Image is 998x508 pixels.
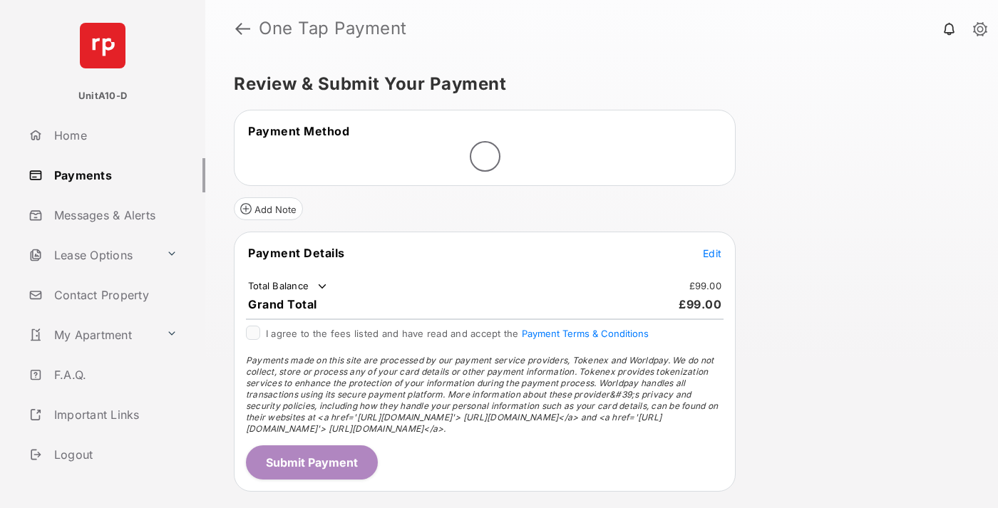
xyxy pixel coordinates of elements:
a: Contact Property [23,278,205,312]
span: £99.00 [679,297,721,311]
span: I agree to the fees listed and have read and accept the [266,328,649,339]
a: Messages & Alerts [23,198,205,232]
td: Total Balance [247,279,329,294]
span: Edit [703,247,721,259]
button: I agree to the fees listed and have read and accept the [522,328,649,339]
button: Submit Payment [246,445,378,480]
a: Important Links [23,398,183,432]
strong: One Tap Payment [259,20,407,37]
a: Payments [23,158,205,192]
p: UnitA10-D [78,89,127,103]
a: F.A.Q. [23,358,205,392]
button: Add Note [234,197,303,220]
h5: Review & Submit Your Payment [234,76,958,93]
a: My Apartment [23,318,160,352]
span: Grand Total [248,297,317,311]
span: Payment Method [248,124,349,138]
span: Payment Details [248,246,345,260]
a: Logout [23,437,205,472]
a: Home [23,118,205,152]
a: Lease Options [23,238,160,272]
td: £99.00 [689,279,723,292]
span: Payments made on this site are processed by our payment service providers, Tokenex and Worldpay. ... [246,355,718,434]
button: Edit [703,246,721,260]
img: svg+xml;base64,PHN2ZyB4bWxucz0iaHR0cDovL3d3dy53My5vcmcvMjAwMC9zdmciIHdpZHRoPSI2NCIgaGVpZ2h0PSI2NC... [80,23,125,68]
